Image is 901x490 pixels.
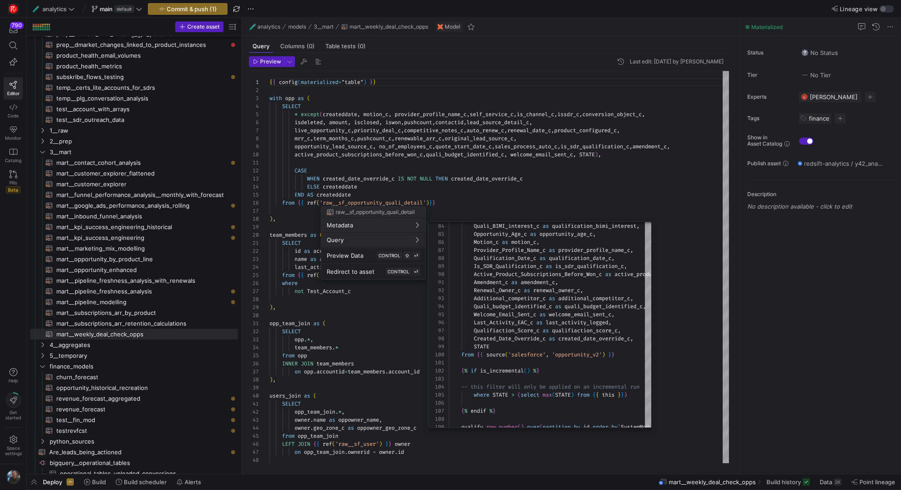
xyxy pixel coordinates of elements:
div: 95 [428,310,444,318]
div: 103 [428,375,444,383]
span: qualification_bimi_interest [552,222,636,230]
span: provider_profile_name_c [558,247,630,254]
span: } [618,391,621,398]
span: Motion_c [474,239,499,246]
span: raw__sf_opportunity_quali_detail [336,209,415,215]
span: by [611,423,618,431]
span: Last_Activity_EAC_c [474,319,533,326]
span: qualify [461,423,483,431]
div: 105 [428,391,444,399]
span: is_incremental [480,367,524,374]
span: -- this filter will only be applied on an incremen [461,383,618,390]
span: where [474,391,489,398]
span: ⏎ [414,269,418,274]
span: Created_Date_Override_c [474,335,546,342]
span: quali_budget_identified_c [564,303,643,310]
span: , [555,279,558,286]
span: { [480,351,483,358]
span: { [477,351,480,358]
span: , [611,311,615,318]
span: > [511,391,514,398]
div: 94 [428,302,444,310]
span: ( [518,423,521,431]
div: 86 [428,238,444,246]
span: tal run [618,383,640,390]
div: 104 [428,383,444,391]
span: amendment_c [521,279,555,286]
span: ) [527,367,530,374]
span: Provider_Profile_Name_c [474,247,546,254]
span: source [486,351,505,358]
span: , [636,222,640,230]
span: row_number [486,423,518,431]
span: last_activity_logged [546,319,608,326]
div: 102 [428,367,444,375]
div: 100 [428,351,444,359]
span: created_date_override_c [558,335,630,342]
span: Redirect to asset [327,268,375,275]
span: , [643,303,646,310]
span: , [593,230,596,238]
span: % [489,407,493,415]
span: as [549,335,555,342]
span: Opportunity_Age_c [474,230,527,238]
span: as [546,263,552,270]
span: SystemModstamp [621,423,665,431]
span: 'salesforce' [508,351,546,358]
span: { [461,407,464,415]
span: ` [618,423,621,431]
span: select [521,391,539,398]
div: 106 [428,399,444,407]
span: , [536,239,539,246]
span: this [602,391,615,398]
span: % [533,367,536,374]
span: STATE [474,343,489,350]
span: , [580,287,583,294]
span: Welcome_Email_Sent_c [474,311,536,318]
span: additional_competitor_c [558,295,630,302]
span: Is_SDR_Qualification_c [474,263,543,270]
span: ⇧ [405,253,409,258]
span: endif [471,407,486,415]
span: opportunity_age_c [539,230,593,238]
span: Qualification_Date_c [474,255,536,262]
div: 91 [428,278,444,286]
div: 89 [428,262,444,270]
div: 96 [428,318,444,327]
span: motion_c [511,239,536,246]
span: as [502,239,508,246]
span: as [549,295,555,302]
span: as [511,279,518,286]
span: from [461,351,474,358]
span: 'opportunity_v2' [552,351,602,358]
span: is_sdr_qualification_c [555,263,624,270]
div: 101 [428,359,444,367]
span: Qualifiaction_Score_c [474,327,539,334]
span: Active_Product_Subscriptions_Before_Won_c [474,271,602,278]
span: id [583,423,589,431]
div: 88 [428,254,444,262]
span: , [630,335,633,342]
span: CONTROL [387,269,409,274]
span: ) [571,391,574,398]
span: order [593,423,608,431]
div: 87 [428,246,444,254]
span: ⏎ [414,253,418,258]
span: , [630,295,633,302]
span: ( [552,391,555,398]
span: as [539,311,546,318]
span: } [621,391,624,398]
span: % [464,367,467,374]
span: } [536,367,539,374]
div: 99 [428,343,444,351]
span: Quali_budget_identified_c [474,303,552,310]
span: Preview Data [327,252,363,259]
div: 93 [428,294,444,302]
span: qualification_date_c [549,255,611,262]
span: ( [505,351,508,358]
div: 85 [428,230,444,238]
span: ) [602,351,605,358]
span: , [611,255,615,262]
span: , [624,263,627,270]
span: } [608,351,611,358]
